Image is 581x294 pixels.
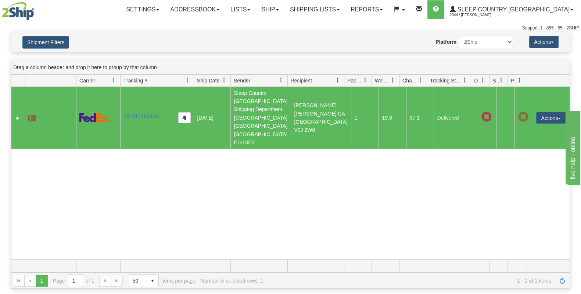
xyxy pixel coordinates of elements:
a: Settings [121,0,165,19]
a: Shipping lists [284,0,345,19]
img: logo2044.jpg [2,2,34,20]
span: Recipient [291,77,312,84]
a: Packages filter column settings [359,74,372,86]
button: Actions [536,112,566,124]
span: Packages [347,77,363,84]
a: Sleep Country [GEOGRAPHIC_DATA] 2044 / [PERSON_NAME] [444,0,579,19]
button: Copy to clipboard [178,112,191,123]
span: Ship Date [197,77,219,84]
a: Delivery Status filter column settings [477,74,489,86]
a: Addressbook [165,0,225,19]
td: [DATE] [194,87,230,149]
span: items per page [128,274,196,287]
a: Tracking # filter column settings [181,74,194,86]
td: Delivered [434,87,478,149]
span: Carrier [79,77,95,84]
span: Page 1 [36,275,47,287]
a: Ship [256,0,284,19]
a: Refresh [556,275,568,287]
span: Shipment Issues [492,77,499,84]
span: 50 [133,277,142,284]
span: Page of 1 [53,274,94,287]
span: Pickup Not Assigned [518,112,528,122]
a: Weight filter column settings [387,74,399,86]
button: Actions [529,36,559,48]
a: Ship Date filter column settings [218,74,230,86]
span: Late [481,112,491,122]
span: select [147,275,158,287]
a: Label [28,111,36,123]
a: Pickup Status filter column settings [513,74,526,86]
span: Sender [234,77,250,84]
a: Carrier filter column settings [108,74,120,86]
a: 391817298943 [123,113,158,119]
span: Weight [375,77,390,84]
iframe: chat widget [564,109,580,184]
a: Expand [14,114,22,122]
a: Lists [225,0,256,19]
a: Recipient filter column settings [331,74,344,86]
div: Number of selected rows: 1 [201,278,263,284]
label: Platform [435,38,456,46]
td: [PERSON_NAME] [PERSON_NAME] CA [GEOGRAPHIC_DATA] V0J 2W0 [291,87,351,149]
button: Shipment Filters [22,36,69,49]
span: Sleep Country [GEOGRAPHIC_DATA] [456,6,570,13]
a: Reports [345,0,388,19]
span: Delivery Status [474,77,480,84]
td: Sleep Country [GEOGRAPHIC_DATA] Shipping Department [GEOGRAPHIC_DATA] [GEOGRAPHIC_DATA] [GEOGRAPH... [230,87,291,149]
td: 1 [351,87,379,149]
td: 19.3 [379,87,406,149]
a: Tracking Status filter column settings [458,74,471,86]
span: Tracking # [123,77,147,84]
span: Page sizes drop down [128,274,159,287]
div: Support: 1 - 855 - 55 - 2SHIP [2,25,579,31]
div: grid grouping header [11,60,570,75]
a: Sender filter column settings [275,74,287,86]
a: Shipment Issues filter column settings [495,74,508,86]
img: 2 - FedEx Express® [79,113,111,122]
div: live help - online [6,4,68,13]
span: 2044 / [PERSON_NAME] [450,11,505,19]
span: Tracking Status [430,77,462,84]
span: Charge [402,77,418,84]
td: 37.1 [406,87,434,149]
a: Charge filter column settings [414,74,427,86]
input: Page 1 [68,275,83,287]
span: Pickup Status [511,77,517,84]
span: 1 - 1 of 1 items [268,278,551,284]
